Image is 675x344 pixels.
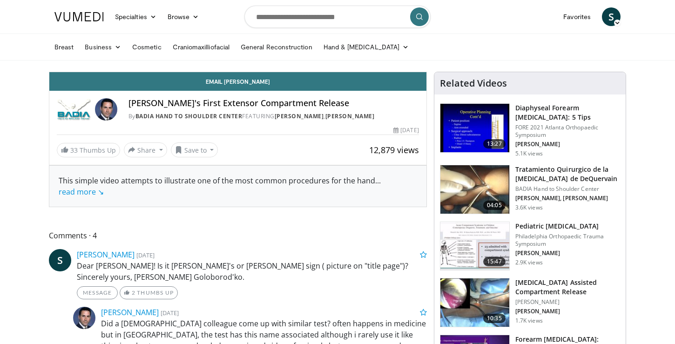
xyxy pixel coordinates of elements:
[515,204,543,211] p: 3.6K views
[483,257,506,266] span: 15:47
[515,278,620,297] h3: [MEDICAL_DATA] Assisted Compartment Release
[515,165,620,183] h3: Tratamiento Quirurgico de la [MEDICAL_DATA] de DeQuervain
[440,78,507,89] h4: Related Videos
[136,251,155,259] small: [DATE]
[483,201,506,210] span: 04:05
[167,38,235,56] a: Craniomaxilliofacial
[515,308,620,315] p: [PERSON_NAME]
[49,249,71,271] a: S
[57,143,120,157] a: 33 Thumbs Up
[49,38,79,56] a: Breast
[132,289,135,296] span: 2
[440,278,509,327] img: 9PXNFW8221SuaG0X4xMDoxOm1xO1xPzH.150x105_q85_crop-smart_upscale.jpg
[124,142,167,157] button: Share
[127,38,167,56] a: Cosmetic
[77,260,427,283] p: Dear [PERSON_NAME]! Is it [PERSON_NAME]'s or [PERSON_NAME] sign ( picture on "title page")? Since...
[318,38,415,56] a: Hand & [MEDICAL_DATA]
[57,98,91,121] img: BADIA Hand to Shoulder Center
[244,6,431,28] input: Search topics, interventions
[109,7,162,26] a: Specialties
[77,286,118,299] a: Message
[325,112,375,120] a: [PERSON_NAME]
[369,144,419,155] span: 12,879 views
[135,112,243,120] a: BADIA Hand to Shoulder Center
[515,150,543,157] p: 5.1K views
[77,250,135,260] a: [PERSON_NAME]
[515,185,620,193] p: BADIA Hand to Shoulder Center
[59,187,104,197] a: read more ↘
[393,126,418,135] div: [DATE]
[515,195,620,202] p: [PERSON_NAME], [PERSON_NAME]
[558,7,596,26] a: Favorites
[171,142,218,157] button: Save to
[128,98,419,108] h4: [PERSON_NAME]'s First Extensor Compartment Release
[440,103,620,157] a: 13:27 Diaphyseal Forearm [MEDICAL_DATA]: 5 Tips FORE 2021 Atlanta Orthopaedic Symposium [PERSON_N...
[440,165,509,214] img: O0cEsGv5RdudyPNn4xMDoxOjBzMTt2bJ.150x105_q85_crop-smart_upscale.jpg
[440,104,509,152] img: 181f810e-e302-4326-8cf4-6288db1a84a7.150x105_q85_crop-smart_upscale.jpg
[70,146,78,155] span: 33
[515,298,620,306] p: [PERSON_NAME]
[515,250,620,257] p: [PERSON_NAME]
[59,175,417,197] div: This simple video attempts to illustrate one of the most common procedures for the hand
[515,222,620,231] h3: Pediatric [MEDICAL_DATA]
[515,124,620,139] p: FORE 2021 Atlanta Orthopaedic Symposium
[483,139,506,148] span: 13:27
[440,222,620,271] a: 15:47 Pediatric [MEDICAL_DATA] Philadelphia Orthopaedic Trauma Symposium [PERSON_NAME] 2.9K views
[95,98,117,121] img: Avatar
[73,307,95,329] img: Avatar
[515,259,543,266] p: 2.9K views
[515,141,620,148] p: [PERSON_NAME]
[162,7,205,26] a: Browse
[235,38,318,56] a: General Reconstruction
[49,229,427,242] span: Comments 4
[101,307,159,317] a: [PERSON_NAME]
[79,38,127,56] a: Business
[440,278,620,327] a: 10:35 [MEDICAL_DATA] Assisted Compartment Release [PERSON_NAME] [PERSON_NAME] 1.7K views
[602,7,621,26] a: S
[49,72,426,91] a: Email [PERSON_NAME]
[120,286,178,299] a: 2 Thumbs Up
[440,165,620,214] a: 04:05 Tratamiento Quirurgico de la [MEDICAL_DATA] de DeQuervain BADIA Hand to Shoulder Center [PE...
[483,314,506,323] span: 10:35
[128,112,419,121] div: By FEATURING ,
[161,309,179,317] small: [DATE]
[515,233,620,248] p: Philadelphia Orthopaedic Trauma Symposium
[440,222,509,270] img: 9a421967-a875-4fb4-aa2f-1ffe3d472be9.150x105_q85_crop-smart_upscale.jpg
[515,103,620,122] h3: Diaphyseal Forearm [MEDICAL_DATA]: 5 Tips
[54,12,104,21] img: VuMedi Logo
[275,112,324,120] a: [PERSON_NAME]
[515,317,543,324] p: 1.7K views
